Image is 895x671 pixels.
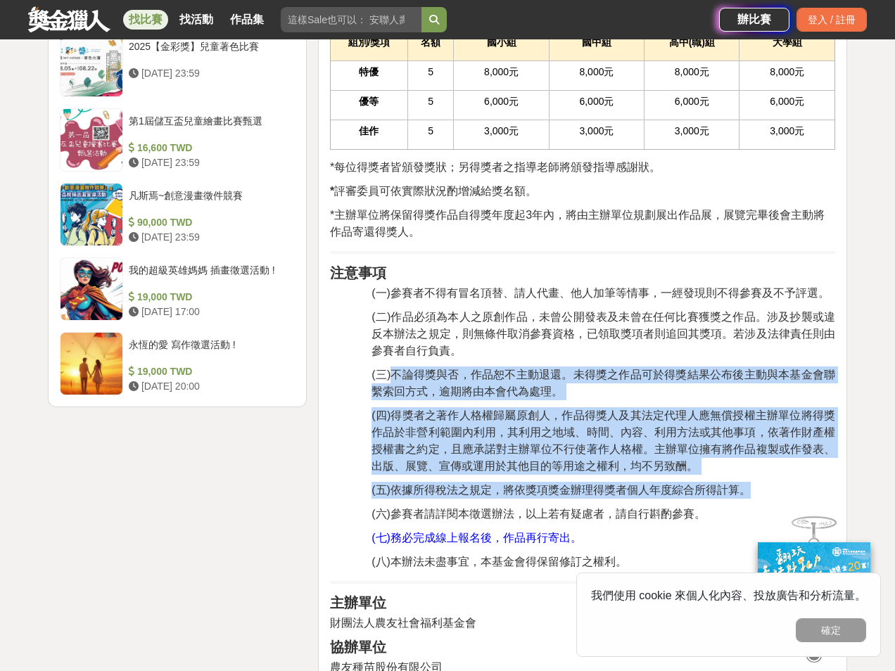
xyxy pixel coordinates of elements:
strong: 主辦單位 [330,595,386,611]
span: 評審委員可依實際狀況酌增減給獎名額。 [330,185,537,197]
p: 6,000元 [747,94,827,109]
strong: 佳作 [359,125,379,136]
strong: 大學組 [773,37,802,48]
div: 第1屆儲互盃兒童繪畫比賽甄選 [129,114,289,141]
strong: 組別/獎項 [348,37,391,48]
a: 作品集 [224,10,269,30]
span: (一)參賽者不得有冒名頂替、請人代畫、他人加筆等情事，一經發現則不得參賽及不予評選。 [372,287,830,299]
p: 3,000元 [557,124,637,139]
span: (八)本辦法未盡事宜，本基金會得保留修訂之權利。 [372,556,627,568]
div: 90,000 TWD [129,215,289,230]
p: 8,000元 [461,65,541,79]
p: 3,000元 [461,124,541,139]
div: 16,600 TWD [129,141,289,155]
p: 3,000元 [747,124,827,139]
img: ff197300-f8ee-455f-a0ae-06a3645bc375.jpg [758,542,870,636]
div: 19,000 TWD [129,364,289,379]
div: [DATE] 17:00 [129,305,289,319]
div: [DATE] 23:59 [129,66,289,81]
button: 確定 [796,618,866,642]
span: (二)作品必須為本人之原創作品，未曾公開發表及未曾在任何比賽獲獎之作品。涉及抄襲或違反本辦法之規定，則無條件取消參賽資格，已領取獎項者則追回其獎項。若涉及法律責任則由參賽者自行負責。 [372,311,835,357]
span: (四)得獎者之著作人格權歸屬原創人，作品得獎人及其法定代理人應無償授權主辦單位將得獎作品於非營利範圍內利用，其利用之地域、時間、內容、利用方法或其他事項，依著作財產權授權書之約定，且應承諾對主辦... [372,409,835,472]
strong: 國中組 [582,37,611,48]
strong: 協辦單位 [330,639,386,655]
input: 這樣Sale也可以： 安聯人壽創意銷售法募集 [281,7,421,32]
a: 找比賽 [123,10,168,30]
strong: 優等 [359,96,379,107]
span: (六)參賽者請詳閱本徵選辦法，以上若有疑慮者，請自行斟酌參賽。 [372,508,706,520]
span: *每位得獎者皆頒發獎狀；另得獎者之指導老師將頒發指導感謝狀。 [330,161,661,173]
strong: 名額 [421,37,440,48]
span: 財團法人農友社會福利基金會 [330,617,476,629]
span: 我們使用 cookie 來個人化內容、投放廣告和分析流量。 [591,589,866,601]
p: 5 [415,94,447,109]
a: 2025【金彩獎】兒童著色比賽 [DATE] 23:59 [60,34,295,97]
p: 3,000元 [652,124,732,139]
p: 6,000元 [461,94,541,109]
a: 辦比賽 [719,8,789,32]
div: 登入 / 註冊 [796,8,867,32]
span: (五)依據所得稅法之規定，將依獎項獎金辦理得獎者個人年度綜合所得計算。 [372,484,751,496]
strong: 特優 [359,66,379,77]
p: 8,000元 [557,65,637,79]
span: (七)務必完成線上報名後，作品再行寄出。 [372,532,582,544]
a: 找活動 [174,10,219,30]
span: *主辦單位將保留得獎作品自得獎年度起3年內，將由主辦單位規劃展出作品展，展覽完畢後會主動將作品寄還得獎人。 [330,209,825,238]
p: 8,000元 [652,65,732,79]
div: 我的超級英雄媽媽 插畫徵選活動 ! [129,263,289,290]
div: 19,000 TWD [129,290,289,305]
div: 凡斯焉~創意漫畫徵件競賽 [129,188,289,215]
div: 2025【金彩獎】兒童著色比賽 [129,39,289,66]
a: 我的超級英雄媽媽 插畫徵選活動 ! 19,000 TWD [DATE] 17:00 [60,257,295,321]
p: 6,000元 [557,94,637,109]
div: 永恆的愛 寫作徵選活動 ! [129,338,289,364]
div: [DATE] 23:59 [129,230,289,245]
p: 5 [415,124,447,139]
strong: 注意事項 [330,265,386,281]
div: [DATE] 20:00 [129,379,289,394]
a: 第1屆儲互盃兒童繪畫比賽甄選 16,600 TWD [DATE] 23:59 [60,108,295,172]
p: 6,000元 [652,94,732,109]
a: 永恆的愛 寫作徵選活動 ! 19,000 TWD [DATE] 20:00 [60,332,295,395]
span: (三)不論得獎與否，作品恕不主動退還。未得獎之作品可於得獎結果公布後主動與本基金會聯繫索回方式，逾期將由本會代為處理。 [372,369,835,397]
div: [DATE] 23:59 [129,155,289,170]
strong: 國小組 [487,37,516,48]
p: 8,000元 [747,65,827,79]
a: 凡斯焉~創意漫畫徵件競賽 90,000 TWD [DATE] 23:59 [60,183,295,246]
p: 5 [415,65,447,79]
strong: 高中(職)組 [669,37,715,48]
